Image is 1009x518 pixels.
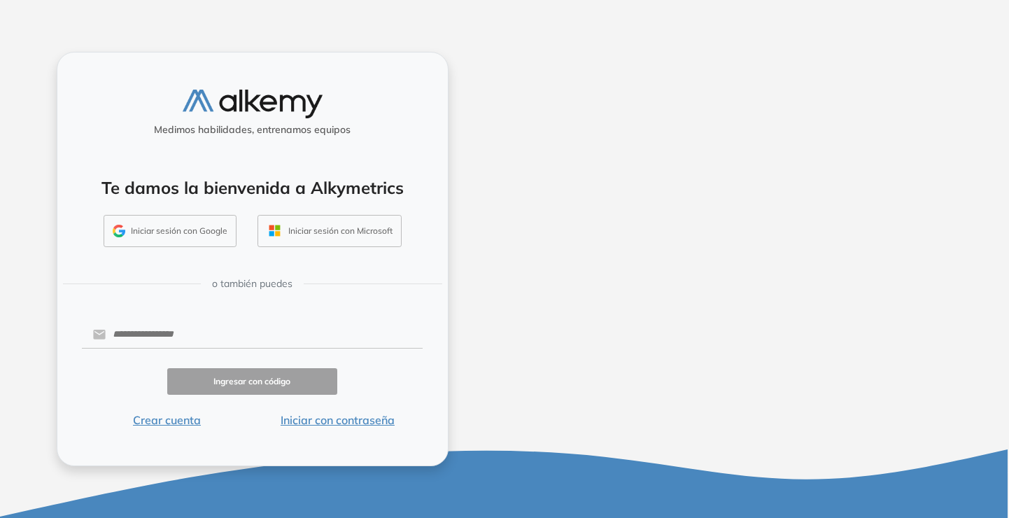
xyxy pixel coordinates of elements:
[104,215,237,247] button: Iniciar sesión con Google
[82,412,253,428] button: Crear cuenta
[267,223,283,239] img: OUTLOOK_ICON
[257,215,402,247] button: Iniciar sesión con Microsoft
[252,412,423,428] button: Iniciar con contraseña
[167,368,338,395] button: Ingresar con código
[113,225,125,237] img: GMAIL_ICON
[76,178,430,198] h4: Te damos la bienvenida a Alkymetrics
[63,124,442,136] h5: Medimos habilidades, entrenamos equipos
[939,451,1009,518] iframe: Chat Widget
[183,90,323,118] img: logo-alkemy
[212,276,292,291] span: o también puedes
